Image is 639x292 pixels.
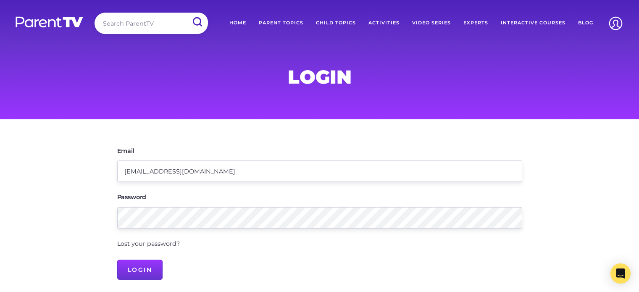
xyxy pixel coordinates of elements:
[457,13,494,34] a: Experts
[310,13,362,34] a: Child Topics
[95,13,208,34] input: Search ParentTV
[117,240,180,247] a: Lost your password?
[117,68,522,85] h1: Login
[186,13,208,32] input: Submit
[610,263,631,284] div: Open Intercom Messenger
[117,194,147,200] label: Password
[117,260,163,280] input: Login
[494,13,572,34] a: Interactive Courses
[117,148,134,154] label: Email
[15,16,84,28] img: parenttv-logo-white.4c85aaf.svg
[605,13,626,34] img: Account
[252,13,310,34] a: Parent Topics
[362,13,406,34] a: Activities
[572,13,600,34] a: Blog
[223,13,252,34] a: Home
[406,13,457,34] a: Video Series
